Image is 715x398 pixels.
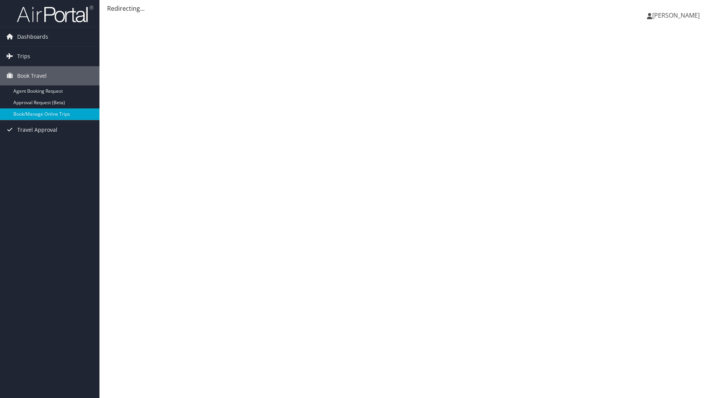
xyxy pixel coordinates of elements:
[647,4,707,27] a: [PERSON_NAME]
[107,4,707,13] div: Redirecting...
[17,66,47,85] span: Book Travel
[17,47,30,66] span: Trips
[17,120,57,139] span: Travel Approval
[652,11,700,20] span: [PERSON_NAME]
[17,27,48,46] span: Dashboards
[17,5,93,23] img: airportal-logo.png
